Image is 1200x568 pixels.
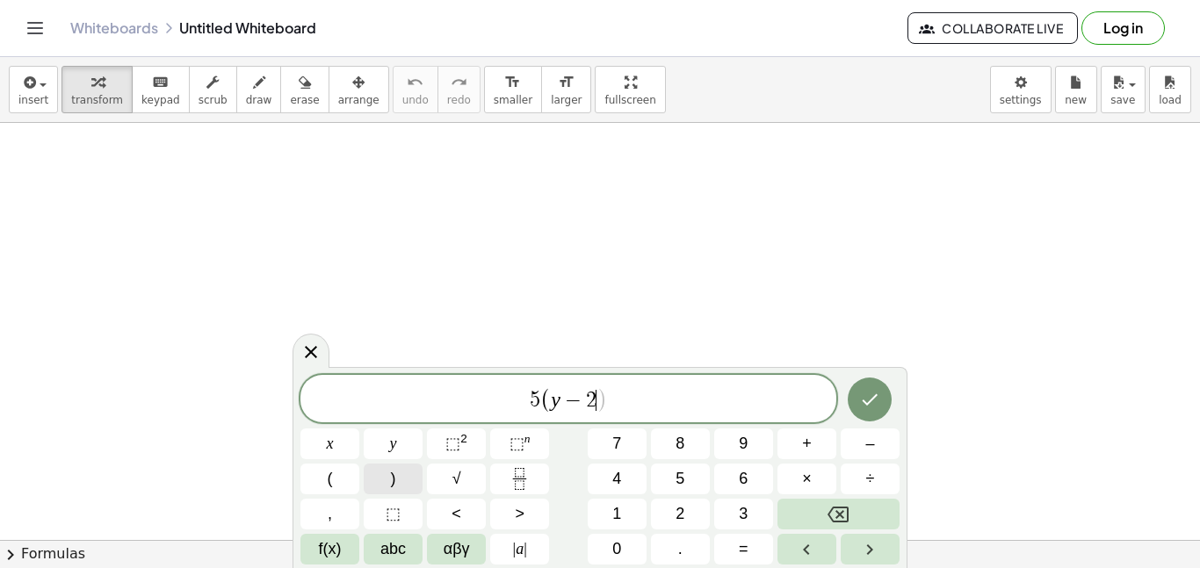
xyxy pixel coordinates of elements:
span: transform [71,94,123,106]
span: y [390,432,397,456]
span: , [328,502,332,526]
span: 5 [530,390,540,411]
span: | [524,540,527,557]
button: erase [280,66,329,113]
span: Collaborate Live [922,20,1063,36]
span: 8 [676,432,684,456]
span: ⬚ [386,502,401,526]
button: 6 [714,464,773,494]
button: x [300,428,359,459]
span: | [513,540,517,557]
button: format_sizesmaller [484,66,542,113]
span: ÷ [866,467,875,491]
button: load [1149,66,1191,113]
button: Absolute value [490,534,549,564]
button: Greek alphabet [427,534,486,564]
span: = [739,537,748,561]
span: − [560,390,586,411]
button: Placeholder [364,499,423,529]
button: keyboardkeypad [132,66,190,113]
button: Squared [427,428,486,459]
span: new [1065,94,1087,106]
span: abc [380,537,406,561]
span: – [865,432,874,456]
i: format_size [504,72,521,93]
span: 2 [586,390,596,411]
span: settings [1000,94,1042,106]
span: 7 [612,432,621,456]
span: 5 [676,467,684,491]
button: Right arrow [841,534,900,564]
button: y [364,428,423,459]
i: format_size [558,72,575,93]
span: draw [246,94,272,106]
button: 2 [651,499,710,529]
span: ⬚ [510,435,524,452]
button: Less than [427,499,486,529]
button: Greater than [490,499,549,529]
span: ) [596,387,608,413]
button: undoundo [393,66,438,113]
button: save [1101,66,1146,113]
span: erase [290,94,319,106]
button: Done [848,377,892,421]
button: 7 [588,428,647,459]
button: Divide [841,464,900,494]
sup: 2 [460,432,467,445]
button: 3 [714,499,773,529]
button: transform [61,66,133,113]
var: y [551,388,560,411]
span: < [452,502,461,526]
span: 9 [739,432,748,456]
button: scrub [189,66,237,113]
a: Whiteboards [70,19,158,37]
span: ( [328,467,333,491]
span: 1 [612,502,621,526]
span: > [515,502,524,526]
span: x [327,432,334,456]
button: fullscreen [595,66,665,113]
span: ⬚ [445,435,460,452]
button: Square root [427,464,486,494]
span: scrub [199,94,228,106]
button: Left arrow [777,534,836,564]
button: format_sizelarger [541,66,591,113]
button: Plus [777,428,836,459]
span: keypad [141,94,180,106]
button: Fraction [490,464,549,494]
button: Minus [841,428,900,459]
span: load [1159,94,1182,106]
span: 4 [612,467,621,491]
span: smaller [494,94,532,106]
span: 3 [739,502,748,526]
button: 9 [714,428,773,459]
button: Functions [300,534,359,564]
button: Superscript [490,428,549,459]
button: redoredo [437,66,481,113]
span: αβγ [444,537,470,561]
button: 8 [651,428,710,459]
sup: n [524,432,531,445]
span: √ [452,467,461,491]
span: 6 [739,467,748,491]
button: Times [777,464,836,494]
span: f(x) [319,537,342,561]
span: undo [402,94,429,106]
button: Alphabet [364,534,423,564]
span: ) [391,467,396,491]
span: fullscreen [604,94,655,106]
button: arrange [329,66,389,113]
button: new [1055,66,1097,113]
button: Collaborate Live [907,12,1078,44]
button: ( [300,464,359,494]
span: ( [540,387,552,413]
button: settings [990,66,1052,113]
button: 0 [588,534,647,564]
i: undo [407,72,423,93]
i: redo [451,72,467,93]
button: . [651,534,710,564]
button: Equals [714,534,773,564]
span: ​ [596,390,596,411]
button: Toggle navigation [21,14,49,42]
button: draw [236,66,282,113]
